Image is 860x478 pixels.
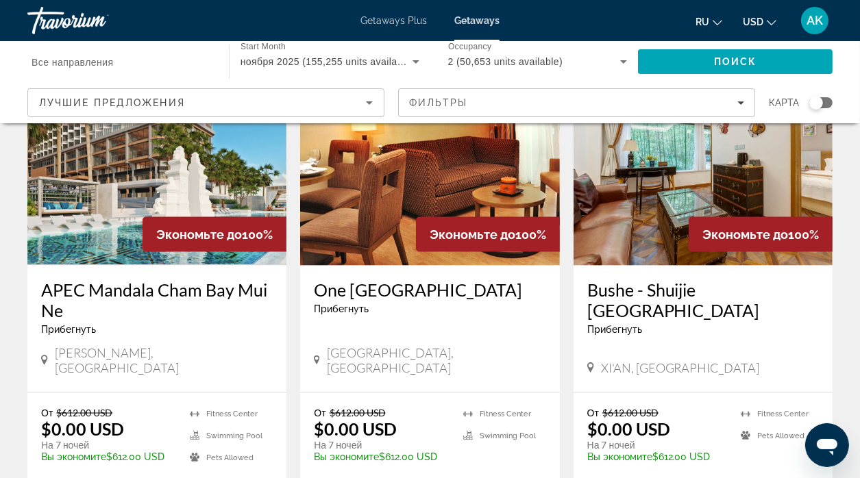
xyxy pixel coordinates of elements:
p: На 7 ночей [587,439,727,451]
span: Pets Allowed [757,431,804,440]
a: Bushe - Shuijie [GEOGRAPHIC_DATA] [587,279,819,320]
p: $0.00 USD [587,418,670,439]
span: [GEOGRAPHIC_DATA], [GEOGRAPHIC_DATA] [327,345,546,375]
span: ноября 2025 (155,255 units available) [241,56,415,67]
span: Start Month [241,42,286,51]
div: 100% [143,217,286,252]
span: Fitness Center [480,410,531,418]
span: Экономьте до [156,227,242,242]
span: USD [743,16,763,27]
span: Вы экономите [314,451,379,462]
p: На 7 ночей [41,439,176,451]
span: Экономьте до [702,227,788,242]
p: $612.00 USD [41,451,176,462]
span: Прибегнуть [41,324,96,335]
button: User Menu [797,6,833,35]
span: Все направления [32,57,113,68]
span: От [314,407,325,418]
span: Фильтры [409,97,468,108]
span: ru [696,16,709,27]
span: [PERSON_NAME], [GEOGRAPHIC_DATA] [55,345,273,375]
p: На 7 ночей [314,439,449,451]
span: XI'AN, [GEOGRAPHIC_DATA] [601,360,760,375]
span: Экономьте до [430,227,515,242]
span: AK [807,14,823,27]
span: От [587,407,599,418]
p: $0.00 USD [41,418,124,439]
span: карта [769,93,799,112]
p: $612.00 USD [314,451,449,462]
span: $612.00 USD [56,407,112,418]
button: Change language [696,12,722,32]
span: $612.00 USD [330,407,386,418]
button: Change currency [743,12,776,32]
span: Occupancy [448,42,491,51]
div: 100% [689,217,833,252]
span: Fitness Center [757,410,809,418]
button: Filters [398,88,755,117]
a: Getaways Plus [360,15,427,26]
a: Travorium [27,3,164,38]
p: $612.00 USD [587,451,727,462]
img: One Tagaytay Place [300,47,559,266]
img: Bushe - Shuijie Hotspring Hotel [574,47,833,266]
span: Вы экономите [587,451,652,462]
a: One [GEOGRAPHIC_DATA] [314,279,545,300]
span: Поиск [714,56,757,67]
a: Getaways [454,15,500,26]
p: $0.00 USD [314,418,397,439]
a: APEC Mandala Cham Bay Mui Ne [41,279,273,320]
span: $612.00 USD [602,407,659,418]
span: Pets Allowed [206,453,254,462]
button: Search [638,49,833,74]
iframe: Кнопка запуска окна обмена сообщениями [805,423,849,467]
span: От [41,407,53,418]
span: 2 (50,653 units available) [448,56,563,67]
span: Лучшие предложения [39,97,185,108]
span: Fitness Center [206,410,258,418]
span: Swimming Pool [206,431,262,440]
span: Прибегнуть [314,303,369,314]
mat-select: Sort by [39,95,373,111]
img: APEC Mandala Cham Bay Mui Ne [27,47,286,266]
span: Прибегнуть [587,324,642,335]
span: Swimming Pool [480,431,536,440]
input: Select destination [32,54,211,71]
span: Вы экономите [41,451,106,462]
div: 100% [416,217,560,252]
